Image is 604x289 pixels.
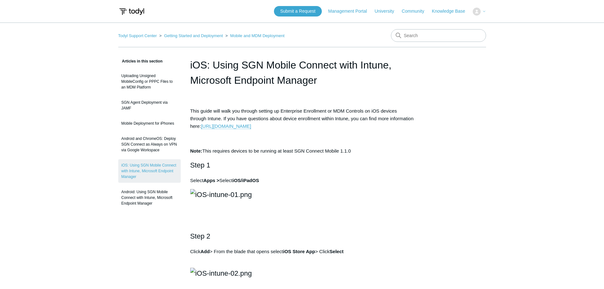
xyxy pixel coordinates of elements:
strong: Apps > [203,178,219,183]
a: Uploading Unsigned MobileConfig or PPPC Files to an MDM Platform [118,70,181,93]
strong: iOS Store App [283,249,315,254]
a: [URL][DOMAIN_NAME] [201,123,251,129]
h1: iOS: Using SGN Mobile Connect with Intune, Microsoft Endpoint Manager [190,57,414,88]
strong: Note: [190,148,202,154]
strong: Add [200,249,210,254]
a: Mobile Deployment for iPhones [118,117,181,129]
h2: Step 2 [190,231,414,242]
a: Todyl Support Center [118,33,157,38]
img: iOS-intune-01.png [190,189,252,200]
a: University [374,8,400,15]
p: This requires devices to be running at least SGN Connect Mobile 1.1.0 [190,147,414,155]
a: Management Portal [328,8,373,15]
a: Getting Started and Deployment [164,33,223,38]
h2: Step 1 [190,160,414,171]
a: iOS: Using SGN Mobile Connect with Intune, Microsoft Endpoint Manager [118,159,181,183]
a: Submit a Request [274,6,322,16]
input: Search [391,29,486,42]
a: Android and ChromeOS: Deploy SGN Connect as Always on VPN via Google Workspace [118,133,181,156]
img: iOS-intune-02.png [190,268,252,279]
a: SGN Agent Deployment via JAMF [118,96,181,114]
a: Knowledge Base [432,8,471,15]
li: Getting Started and Deployment [158,33,224,38]
li: Mobile and MDM Deployment [224,33,284,38]
p: Click > From the blade that opens select > Click [190,248,414,263]
a: Android: Using SGN Mobile Connect with Intune, Microsoft Endpoint Manager [118,186,181,209]
strong: iOS/iPadOS [233,178,259,183]
a: Community [402,8,431,15]
p: Select Select [190,177,414,184]
a: Mobile and MDM Deployment [230,33,284,38]
p: This guide will walk you through setting up Enterprise Enrollment or MDM Controls on iOS devices ... [190,107,414,130]
span: Articles in this section [118,59,163,63]
strong: Select [329,249,343,254]
li: Todyl Support Center [118,33,158,38]
img: Todyl Support Center Help Center home page [118,6,145,17]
